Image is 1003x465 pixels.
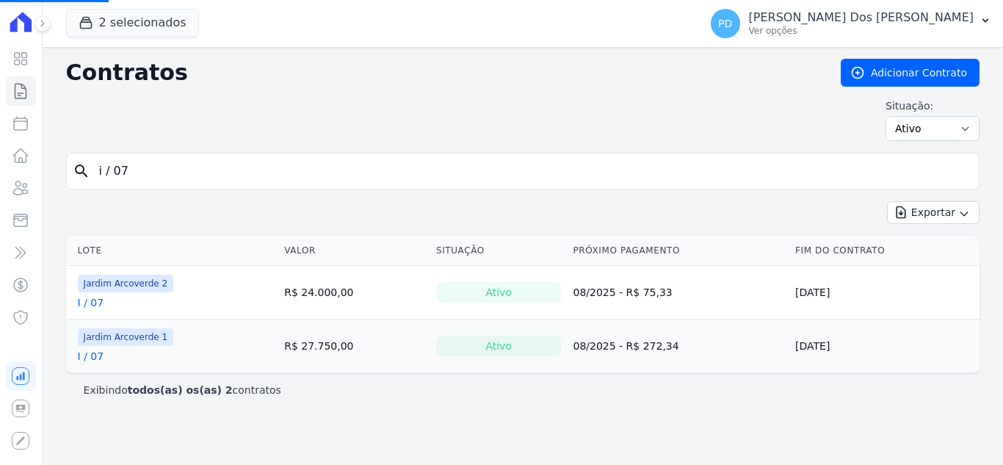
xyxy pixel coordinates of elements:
[78,328,174,346] span: Jardim Arcoverde 1
[789,236,980,266] th: Fim do Contrato
[718,18,732,29] span: PD
[278,266,430,320] td: R$ 24.000,00
[887,201,980,224] button: Exportar
[66,60,817,86] h2: Contratos
[78,295,104,310] a: I / 07
[789,266,980,320] td: [DATE]
[66,236,279,266] th: Lote
[278,320,430,373] td: R$ 27.750,00
[436,282,562,303] div: Ativo
[749,25,974,37] p: Ver opções
[84,383,281,397] p: Exibindo contratos
[886,98,980,113] label: Situação:
[567,236,789,266] th: Próximo Pagamento
[128,384,233,396] b: todos(as) os(as) 2
[841,59,980,87] a: Adicionar Contrato
[278,236,430,266] th: Valor
[66,9,199,37] button: 2 selecionados
[78,349,104,364] a: I / 07
[73,162,90,180] i: search
[573,286,672,298] a: 08/2025 - R$ 75,33
[78,275,174,292] span: Jardim Arcoverde 2
[573,340,678,352] a: 08/2025 - R$ 272,34
[436,336,562,356] div: Ativo
[699,3,1003,44] button: PD [PERSON_NAME] Dos [PERSON_NAME] Ver opções
[90,156,973,186] input: Buscar por nome do lote
[430,236,568,266] th: Situação
[789,320,980,373] td: [DATE]
[749,10,974,25] p: [PERSON_NAME] Dos [PERSON_NAME]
